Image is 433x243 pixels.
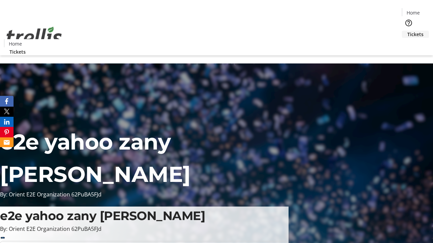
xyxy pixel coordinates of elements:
[4,19,64,53] img: Orient E2E Organization 62PuBA5FJd's Logo
[402,38,415,51] button: Cart
[402,16,415,30] button: Help
[9,40,22,47] span: Home
[4,48,31,55] a: Tickets
[407,9,420,16] span: Home
[407,31,424,38] span: Tickets
[402,9,424,16] a: Home
[402,31,429,38] a: Tickets
[9,48,26,55] span: Tickets
[4,40,26,47] a: Home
